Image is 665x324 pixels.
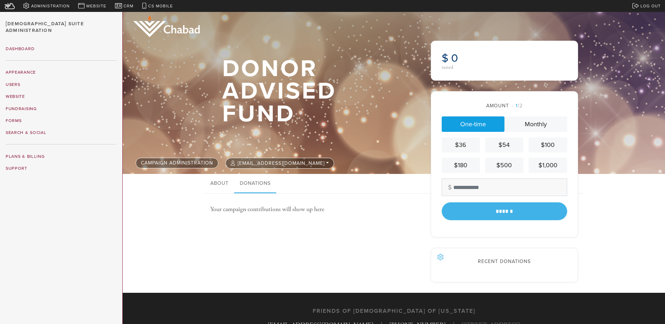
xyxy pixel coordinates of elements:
a: $180 [442,158,480,173]
div: $36 [445,140,477,150]
span: CS Mobile [148,3,173,9]
div: Your campaign contributions will show up here [210,204,420,214]
button: [EMAIL_ADDRESS][DOMAIN_NAME] [225,158,334,169]
span: /2 [511,103,523,109]
a: Monthly [504,116,567,132]
span: $ [442,52,448,65]
a: Dashboard [6,45,117,53]
a: $54 [485,137,523,153]
a: Campaign Administration [136,158,218,168]
a: Forms [6,117,117,124]
a: About [205,174,234,194]
div: $180 [445,161,477,170]
div: raised [442,65,502,70]
h2: Recent Donations [442,259,567,265]
img: logo_half.png [133,15,200,37]
h3: Friends of [DEMOGRAPHIC_DATA] of [US_STATE] [313,308,475,315]
a: One-time [442,116,504,132]
a: Plans & Billing [6,153,117,160]
a: Search & Social [6,129,117,136]
h1: Donor Advised Fund [222,58,408,126]
a: $100 [529,137,567,153]
span: 1 [516,103,518,109]
div: $500 [488,161,521,170]
a: Website [6,93,117,100]
a: Support [6,164,117,172]
a: Donations [234,174,276,194]
a: $36 [442,137,480,153]
span: Website [86,3,107,9]
span: CRM [123,3,134,9]
div: Amount [442,102,567,109]
span: Log out [640,3,661,9]
a: Fundraising [6,105,117,113]
div: $100 [531,140,564,150]
a: $1,000 [529,158,567,173]
a: $500 [485,158,523,173]
h3: [DEMOGRAPHIC_DATA] Suite Administration [6,20,117,34]
a: Users [6,81,117,88]
span: 0 [451,52,458,65]
div: $1,000 [531,161,564,170]
div: $54 [488,140,521,150]
span: Administration [31,3,70,9]
a: Appearance [6,68,117,76]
